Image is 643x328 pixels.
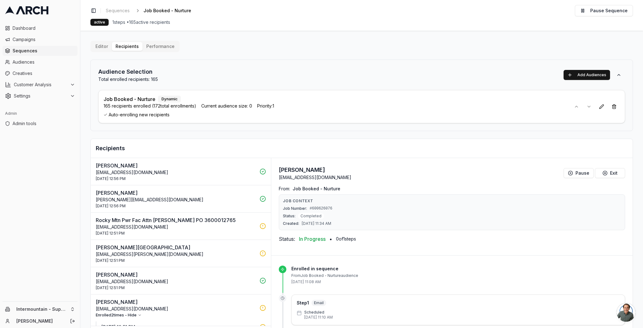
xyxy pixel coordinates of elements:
span: Created: [283,221,299,226]
a: Sequences [103,6,132,15]
span: #600626076 [310,206,332,211]
button: Recipients [112,42,143,51]
button: Enrolled2times - Hide [96,313,142,318]
span: Campaigns [13,36,75,43]
a: Creatives [3,68,78,78]
span: 0 of 1 steps [336,236,356,242]
span: Email [311,300,326,306]
span: Customer Analysis [14,82,68,88]
h3: [PERSON_NAME] [279,166,351,174]
button: Rocky Mtn Pwr Fac Attn [PERSON_NAME] PO 3600012765[EMAIL_ADDRESS][DOMAIN_NAME][DATE] 12:51 PM [91,213,271,240]
button: [PERSON_NAME][EMAIL_ADDRESS][DOMAIN_NAME][DATE] 12:51 PM [91,267,271,294]
p: Total enrolled recipients: 165 [98,76,158,82]
span: Auto-enrolling new recipients [104,112,566,118]
a: Admin tools [3,119,78,129]
span: 1 steps • 165 active recipients [112,19,170,25]
span: [DATE] 12:51 PM [96,285,125,290]
span: From: [279,186,290,192]
span: [DATE] 12:51 PM [96,231,125,236]
p: [EMAIL_ADDRESS][DOMAIN_NAME] [96,306,256,312]
span: Admin tools [13,120,75,127]
p: [PERSON_NAME][EMAIL_ADDRESS][DOMAIN_NAME] [96,197,256,203]
a: Sequences [3,46,78,56]
p: [EMAIL_ADDRESS][PERSON_NAME][DOMAIN_NAME] [96,251,256,257]
a: Open chat [617,303,635,322]
p: Enrolled in sequence [291,266,625,272]
h2: Recipients [96,144,628,153]
span: ( 172 total enrollments) [151,103,196,108]
h2: Audience Selection [98,67,158,76]
span: [DATE] 11:34 AM [302,221,331,226]
span: Dashboard [13,25,75,31]
span: Intermountain - Superior Water & Air [16,306,68,312]
button: Pause Sequence [575,5,633,16]
p: [EMAIL_ADDRESS][DOMAIN_NAME] [96,278,256,285]
button: Settings [3,91,78,101]
p: Scheduled [304,310,333,315]
p: [PERSON_NAME] [96,271,256,278]
span: In Progress [299,235,326,243]
p: [PERSON_NAME] [96,298,256,306]
span: Settings [14,93,68,99]
button: Performance [143,42,178,51]
a: Campaigns [3,34,78,45]
span: 165 recipients enrolled [104,103,196,109]
a: Dashboard [3,23,78,33]
nav: breadcrumb [103,6,201,15]
span: Sequences [106,8,130,14]
p: From Job Booked - Nurture audience [291,273,625,278]
p: [DATE] 11:08 AM [291,279,625,284]
button: [PERSON_NAME][EMAIL_ADDRESS][DOMAIN_NAME]Enrolled2times - Hide [91,294,271,321]
span: [DATE] 12:56 PM [96,204,126,209]
span: Current audience size: 0 [201,103,252,109]
button: [PERSON_NAME][EMAIL_ADDRESS][DOMAIN_NAME][DATE] 12:56 PM [91,158,271,185]
p: [DATE] 11:10 AM [304,315,333,320]
div: Admin [3,108,78,119]
button: Add Audiences [564,70,610,80]
p: Rocky Mtn Pwr Fac Attn [PERSON_NAME] PO 3600012765 [96,216,256,224]
p: [PERSON_NAME] [96,189,256,197]
button: Exit [595,168,625,178]
span: Job Booked - Nurture [293,186,340,192]
p: [PERSON_NAME] [96,162,256,169]
span: Status: [279,235,295,243]
a: [PERSON_NAME] [16,318,63,324]
span: Creatives [13,70,75,77]
p: [PERSON_NAME][GEOGRAPHIC_DATA] [96,244,256,251]
p: [EMAIL_ADDRESS][DOMAIN_NAME] [96,224,256,230]
button: Intermountain - Superior Water & Air [3,304,78,314]
div: Dynamic [158,96,181,103]
span: [DATE] 12:51 PM [96,258,125,263]
span: Job Booked - Nurture [143,8,191,14]
button: Pause [564,168,594,178]
p: [EMAIL_ADDRESS][DOMAIN_NAME] [279,174,351,181]
button: Log out [68,317,77,325]
p: Job Booked - Nurture [104,95,155,103]
button: Editor [92,42,112,51]
a: Audiences [3,57,78,67]
span: Status: [283,214,295,219]
span: • [329,235,332,243]
span: Completed [298,213,324,219]
span: Job Number: [283,206,307,211]
button: [PERSON_NAME][PERSON_NAME][EMAIL_ADDRESS][DOMAIN_NAME][DATE] 12:56 PM [91,185,271,212]
button: Customer Analysis [3,80,78,90]
button: [PERSON_NAME][GEOGRAPHIC_DATA][EMAIL_ADDRESS][PERSON_NAME][DOMAIN_NAME][DATE] 12:51 PM [91,240,271,267]
p: Step 1 [297,300,309,306]
span: [DATE] 12:56 PM [96,176,126,181]
span: Priority: 1 [257,103,274,109]
span: Sequences [13,48,75,54]
p: [EMAIL_ADDRESS][DOMAIN_NAME] [96,169,256,176]
span: Audiences [13,59,75,65]
div: active [90,19,109,26]
p: Job Context [283,198,621,204]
